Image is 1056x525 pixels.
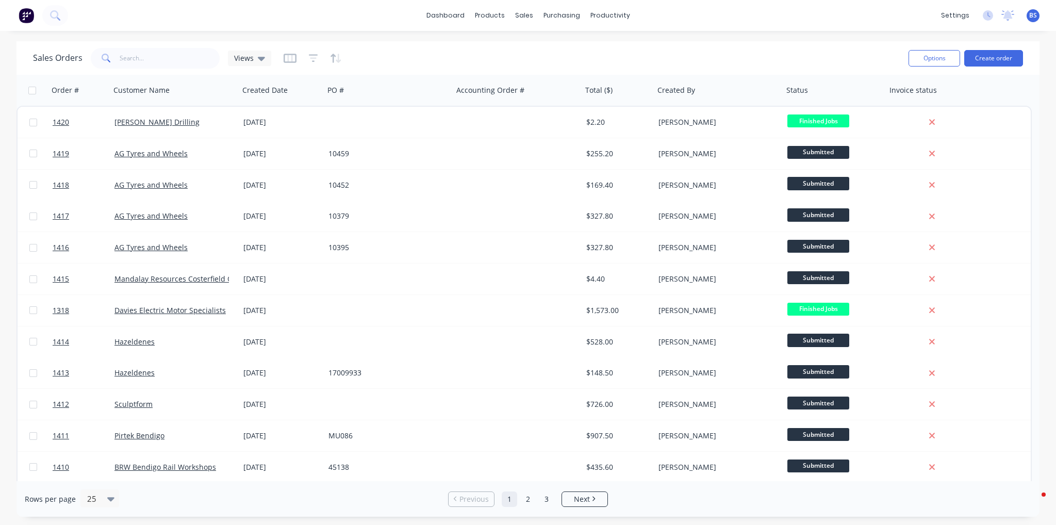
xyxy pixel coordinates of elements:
div: [DATE] [243,117,320,127]
input: Search... [120,48,220,69]
div: $169.40 [586,180,647,190]
a: BRW Bendigo Rail Workshops [114,462,216,472]
a: Next page [562,494,607,504]
div: [DATE] [243,274,320,284]
div: [PERSON_NAME] [658,431,773,441]
span: 1420 [53,117,69,127]
a: Pirtek Bendigo [114,431,164,440]
span: Submitted [787,240,849,253]
a: 1414 [53,326,114,357]
div: Created Date [242,85,288,95]
div: [PERSON_NAME] [658,117,773,127]
div: products [470,8,510,23]
a: Hazeldenes [114,337,155,347]
a: 1413 [53,357,114,388]
div: purchasing [538,8,585,23]
div: [PERSON_NAME] [658,399,773,409]
h1: Sales Orders [33,53,82,63]
div: [DATE] [243,305,320,316]
div: 10379 [328,211,443,221]
span: Submitted [787,428,849,441]
div: [DATE] [243,462,320,472]
span: Submitted [787,460,849,472]
span: Finished Jobs [787,303,849,316]
span: 1417 [53,211,69,221]
a: 1416 [53,232,114,263]
a: dashboard [421,8,470,23]
div: [DATE] [243,368,320,378]
a: 1412 [53,389,114,420]
span: Next [574,494,590,504]
div: $907.50 [586,431,647,441]
span: 1411 [53,431,69,441]
span: BS [1029,11,1037,20]
iframe: Intercom live chat [1021,490,1046,515]
span: Finished Jobs [787,114,849,127]
div: Customer Name [113,85,170,95]
span: 1419 [53,149,69,159]
a: Davies Electric Motor Specialists [114,305,226,315]
a: 1415 [53,264,114,294]
a: AG Tyres and Wheels [114,211,188,221]
button: Create order [964,50,1023,67]
span: Submitted [787,146,849,159]
div: [DATE] [243,180,320,190]
div: [PERSON_NAME] [658,337,773,347]
span: 1414 [53,337,69,347]
div: Total ($) [585,85,613,95]
div: 10459 [328,149,443,159]
button: Options [909,50,960,67]
a: Mandalay Resources Costerfield Operations [114,274,266,284]
div: [PERSON_NAME] [658,462,773,472]
a: 1318 [53,295,114,326]
a: Page 3 [539,491,554,507]
span: 1418 [53,180,69,190]
div: Created By [657,85,695,95]
a: 1417 [53,201,114,232]
span: 1415 [53,274,69,284]
div: [DATE] [243,242,320,253]
span: Views [234,53,254,63]
div: 45138 [328,462,443,472]
a: [PERSON_NAME] Drilling [114,117,200,127]
a: Sculptform [114,399,153,409]
a: 1411 [53,420,114,451]
a: AG Tyres and Wheels [114,149,188,158]
a: AG Tyres and Wheels [114,242,188,252]
div: $327.80 [586,211,647,221]
div: $327.80 [586,242,647,253]
div: Status [786,85,808,95]
a: Previous page [449,494,494,504]
span: Submitted [787,177,849,190]
span: 1410 [53,462,69,472]
div: $255.20 [586,149,647,159]
div: [PERSON_NAME] [658,149,773,159]
a: Page 2 [520,491,536,507]
div: [PERSON_NAME] [658,242,773,253]
div: 10395 [328,242,443,253]
span: Rows per page [25,494,76,504]
div: [PERSON_NAME] [658,305,773,316]
div: $726.00 [586,399,647,409]
span: Submitted [787,397,849,409]
ul: Pagination [444,491,612,507]
div: [DATE] [243,399,320,409]
div: $435.60 [586,462,647,472]
div: Accounting Order # [456,85,524,95]
div: $1,573.00 [586,305,647,316]
img: Factory [19,8,34,23]
div: [DATE] [243,149,320,159]
div: [DATE] [243,337,320,347]
a: Page 1 is your current page [502,491,517,507]
div: [DATE] [243,431,320,441]
div: [PERSON_NAME] [658,180,773,190]
div: productivity [585,8,635,23]
div: Order # [52,85,79,95]
span: Submitted [787,334,849,347]
div: [DATE] [243,211,320,221]
div: $4.40 [586,274,647,284]
a: 1420 [53,107,114,138]
span: 1413 [53,368,69,378]
a: 1410 [53,452,114,483]
div: sales [510,8,538,23]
